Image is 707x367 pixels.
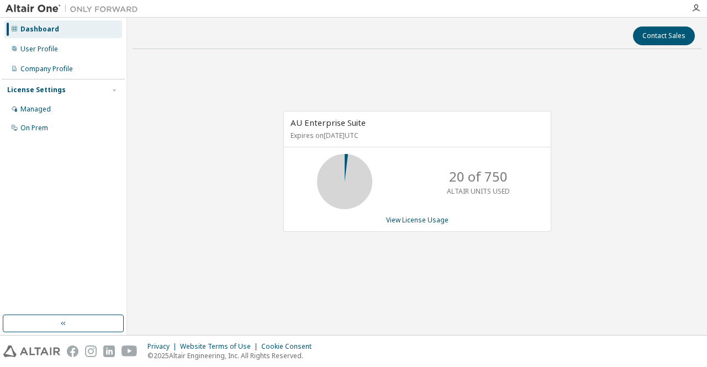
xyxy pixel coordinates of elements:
[633,26,695,45] button: Contact Sales
[85,345,97,357] img: instagram.svg
[20,124,48,132] div: On Prem
[7,86,66,94] div: License Settings
[20,25,59,34] div: Dashboard
[386,215,449,225] a: View License Usage
[20,105,51,114] div: Managed
[3,345,60,357] img: altair_logo.svg
[261,342,318,351] div: Cookie Consent
[291,117,366,128] span: AU Enterprise Suite
[180,342,261,351] div: Website Terms of Use
[449,167,508,186] p: 20 of 750
[447,187,510,196] p: ALTAIR UNITS USED
[291,131,541,140] p: Expires on [DATE] UTC
[147,342,180,351] div: Privacy
[122,345,138,357] img: youtube.svg
[67,345,78,357] img: facebook.svg
[6,3,144,14] img: Altair One
[147,351,318,360] p: © 2025 Altair Engineering, Inc. All Rights Reserved.
[20,65,73,73] div: Company Profile
[103,345,115,357] img: linkedin.svg
[20,45,58,54] div: User Profile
